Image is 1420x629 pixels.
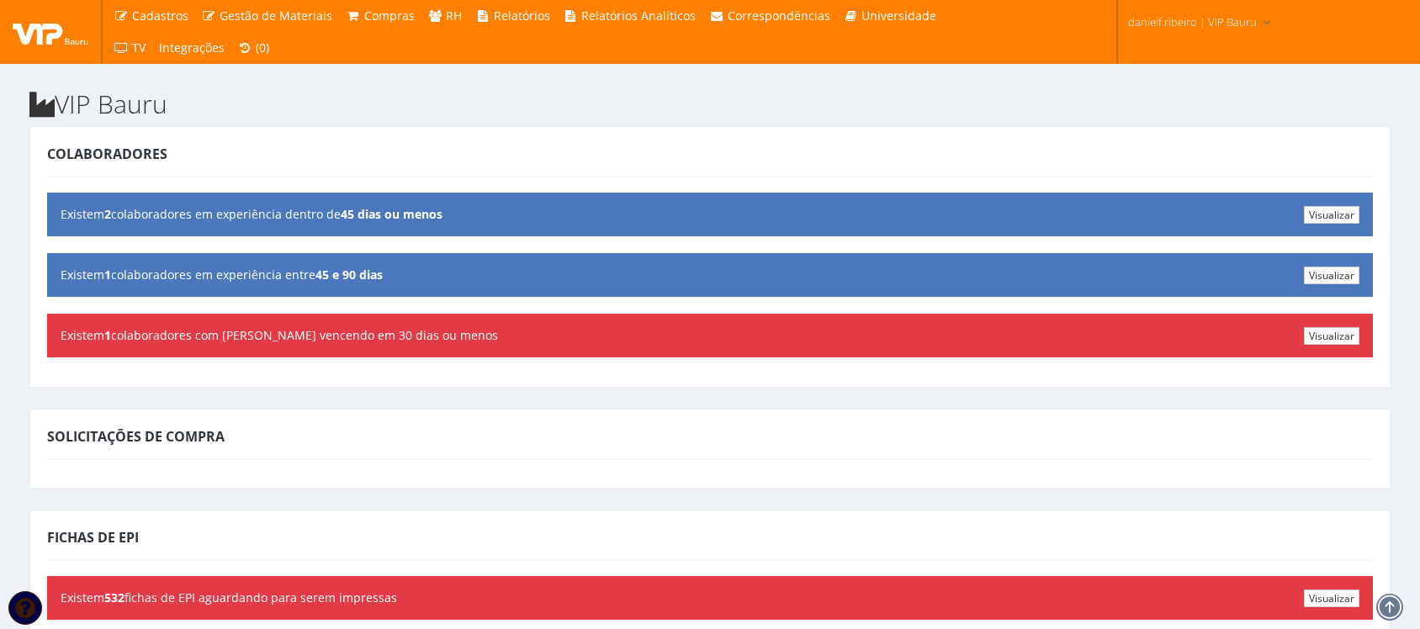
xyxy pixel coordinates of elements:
a: (0) [231,32,277,64]
a: Visualizar [1304,206,1359,224]
span: Fichas de EPI [47,528,139,547]
a: Visualizar [1304,589,1359,607]
span: Cadastros [132,8,188,24]
div: Existem colaboradores em experiência dentro de [47,193,1373,236]
a: Visualizar [1304,327,1359,345]
span: Relatórios Analíticos [581,8,696,24]
span: Compras [364,8,415,24]
span: RH [446,8,462,24]
span: Integrações [159,40,225,55]
img: logo [13,19,88,45]
b: 1 [104,267,111,283]
span: Solicitações de Compra [47,427,225,446]
a: Visualizar [1304,267,1359,284]
span: TV [132,40,146,55]
a: Integrações [152,32,231,64]
span: Colaboradores [47,145,167,163]
a: TV [107,32,152,64]
b: 532 [104,589,125,605]
b: 45 e 90 dias [315,267,383,283]
span: Universidade [861,8,936,24]
div: Existem fichas de EPI aguardando para serem impressas [47,576,1373,620]
b: 45 dias ou menos [341,206,442,222]
b: 2 [104,206,111,222]
span: danielf.ribeiro | VIP Bauru [1128,13,1257,30]
b: 1 [104,327,111,343]
h2: VIP Bauru [29,90,1391,118]
span: Relatórios [494,8,550,24]
span: (0) [256,40,269,55]
div: Existem colaboradores em experiência entre [47,253,1373,297]
span: Correspondências [728,8,830,24]
div: Existem colaboradores com [PERSON_NAME] vencendo em 30 dias ou menos [47,314,1373,357]
span: Gestão de Materiais [220,8,332,24]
